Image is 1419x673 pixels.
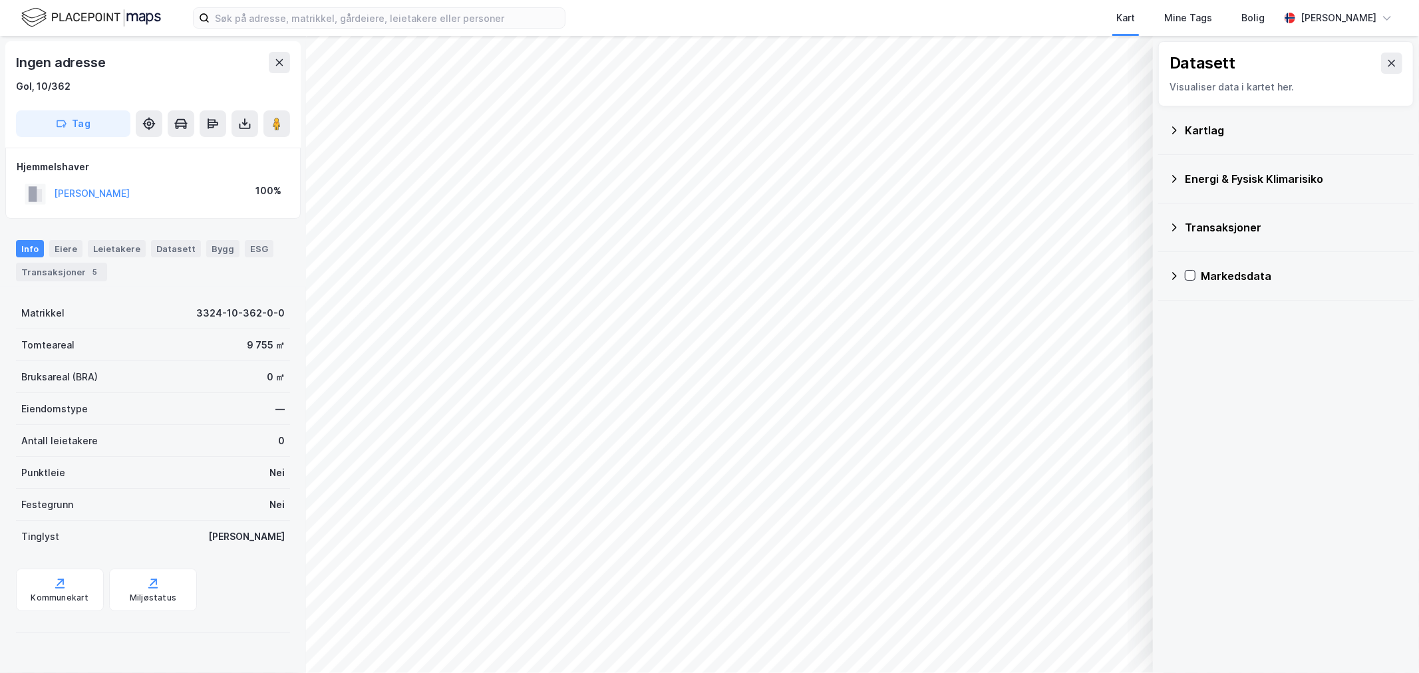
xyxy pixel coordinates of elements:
[88,265,102,279] div: 5
[1352,609,1419,673] iframe: Chat Widget
[1170,79,1402,95] div: Visualiser data i kartet her.
[255,183,281,199] div: 100%
[269,465,285,481] div: Nei
[151,240,201,257] div: Datasett
[21,369,98,385] div: Bruksareal (BRA)
[21,433,98,449] div: Antall leietakere
[1301,10,1376,26] div: [PERSON_NAME]
[31,593,88,603] div: Kommunekart
[245,240,273,257] div: ESG
[208,529,285,545] div: [PERSON_NAME]
[21,465,65,481] div: Punktleie
[16,78,71,94] div: Gol, 10/362
[88,240,146,257] div: Leietakere
[1164,10,1212,26] div: Mine Tags
[1116,10,1135,26] div: Kart
[1185,171,1403,187] div: Energi & Fysisk Klimarisiko
[1185,122,1403,138] div: Kartlag
[1185,219,1403,235] div: Transaksjoner
[21,401,88,417] div: Eiendomstype
[269,497,285,513] div: Nei
[210,8,565,28] input: Søk på adresse, matrikkel, gårdeiere, leietakere eller personer
[16,52,108,73] div: Ingen adresse
[1241,10,1265,26] div: Bolig
[21,305,65,321] div: Matrikkel
[206,240,239,257] div: Bygg
[278,433,285,449] div: 0
[130,593,176,603] div: Miljøstatus
[49,240,82,257] div: Eiere
[267,369,285,385] div: 0 ㎡
[16,110,130,137] button: Tag
[21,529,59,545] div: Tinglyst
[1352,609,1419,673] div: Kontrollprogram for chat
[21,497,73,513] div: Festegrunn
[16,263,107,281] div: Transaksjoner
[1170,53,1235,74] div: Datasett
[16,240,44,257] div: Info
[196,305,285,321] div: 3324-10-362-0-0
[21,337,75,353] div: Tomteareal
[17,159,289,175] div: Hjemmelshaver
[21,6,161,29] img: logo.f888ab2527a4732fd821a326f86c7f29.svg
[1201,268,1403,284] div: Markedsdata
[275,401,285,417] div: —
[247,337,285,353] div: 9 755 ㎡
